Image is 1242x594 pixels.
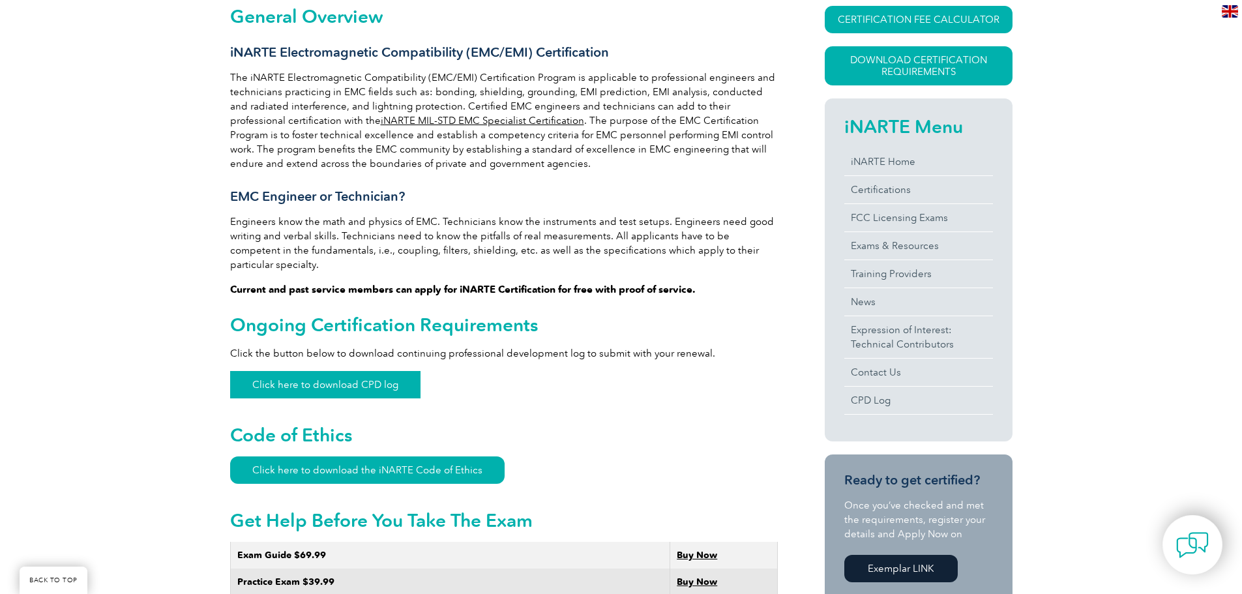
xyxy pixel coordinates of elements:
[844,555,958,582] a: Exemplar LINK
[230,188,778,205] h3: EMC Engineer or Technician?
[230,215,778,272] p: Engineers know the math and physics of EMC. Technicians know the instruments and test setups. Eng...
[230,6,778,27] h2: General Overview
[230,44,778,61] h3: iNARTE Electromagnetic Compatibility (EMC/EMI) Certification
[844,387,993,414] a: CPD Log
[677,550,717,561] a: Buy Now
[844,176,993,203] a: Certifications
[844,116,993,137] h2: iNARTE Menu
[230,314,778,335] h2: Ongoing Certification Requirements
[237,550,326,561] strong: Exam Guide $69.99
[825,6,1013,33] a: CERTIFICATION FEE CALCULATOR
[237,576,334,587] strong: Practice Exam $39.99
[230,424,778,445] h2: Code of Ethics
[844,148,993,175] a: iNARTE Home
[230,70,778,171] p: The iNARTE Electromagnetic Compatibility (EMC/EMI) Certification Program is applicable to profess...
[230,284,696,295] strong: Current and past service members can apply for iNARTE Certification for free with proof of service.
[844,472,993,488] h3: Ready to get certified?
[844,316,993,358] a: Expression of Interest:Technical Contributors
[230,510,778,531] h2: Get Help Before You Take The Exam
[230,346,778,361] p: Click the button below to download continuing professional development log to submit with your re...
[844,288,993,316] a: News
[381,115,584,126] a: iNARTE MIL-STD EMC Specialist Certification
[844,204,993,231] a: FCC Licensing Exams
[230,371,421,398] a: Click here to download CPD log
[1176,529,1209,561] img: contact-chat.png
[844,498,993,541] p: Once you’ve checked and met the requirements, register your details and Apply Now on
[844,260,993,288] a: Training Providers
[844,232,993,260] a: Exams & Resources
[677,576,717,587] a: Buy Now
[844,359,993,386] a: Contact Us
[1222,5,1238,18] img: en
[230,456,505,484] a: Click here to download the iNARTE Code of Ethics
[20,567,87,594] a: BACK TO TOP
[825,46,1013,85] a: Download Certification Requirements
